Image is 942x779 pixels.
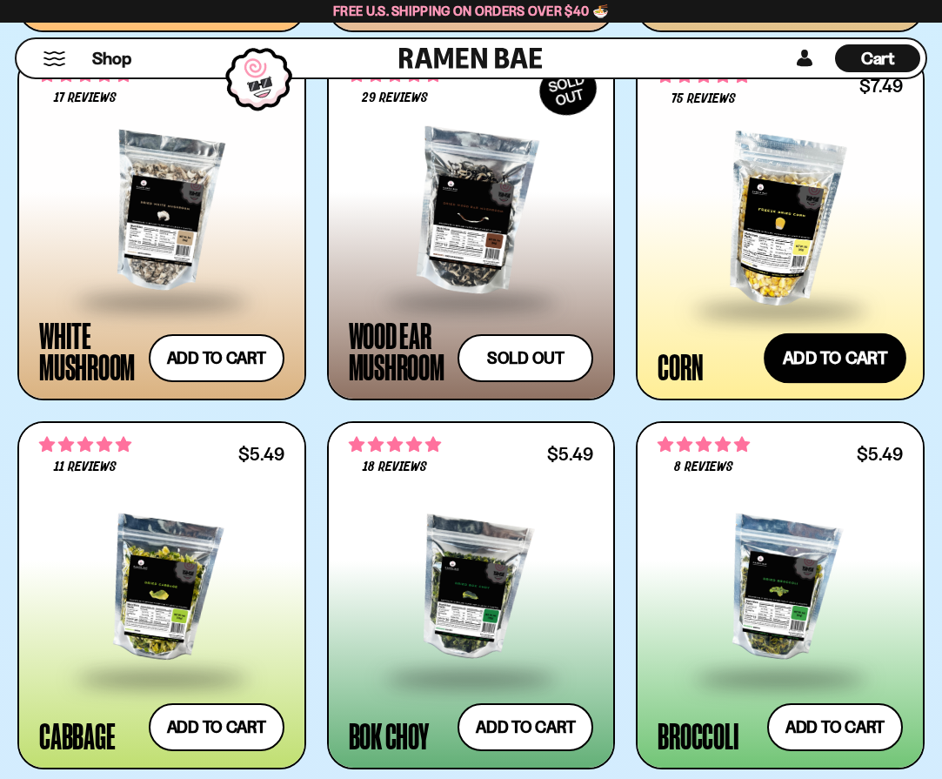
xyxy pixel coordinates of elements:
[857,446,903,462] div: $5.49
[674,460,733,474] span: 8 reviews
[547,446,593,462] div: $5.49
[658,351,703,382] div: Corn
[636,421,925,769] a: 4.75 stars 8 reviews $5.49 Broccoli Add to cart
[349,319,450,382] div: Wood Ear Mushroom
[767,703,903,751] button: Add to cart
[458,334,593,382] button: Sold out
[861,48,895,69] span: Cart
[658,720,738,751] div: Broccoli
[671,92,736,106] span: 75 reviews
[362,91,428,105] span: 29 reviews
[54,460,117,474] span: 11 reviews
[458,703,593,751] button: Add to cart
[17,421,306,769] a: 4.82 stars 11 reviews $5.49 Cabbage Add to cart
[835,39,920,77] div: Cart
[17,53,306,400] a: 4.59 stars 17 reviews $7.49 White Mushroom Add to cart
[92,47,131,71] span: Shop
[363,460,427,474] span: 18 reviews
[764,333,906,384] button: Add to cart
[349,433,441,456] span: 4.83 stars
[636,53,925,400] a: 4.91 stars 75 reviews $7.49 Corn Add to cart
[149,703,284,751] button: Add to cart
[39,720,115,751] div: Cabbage
[43,51,66,66] button: Mobile Menu Trigger
[54,91,117,105] span: 17 reviews
[658,433,750,456] span: 4.75 stars
[39,319,140,382] div: White Mushroom
[333,3,609,19] span: Free U.S. Shipping on Orders over $40 🍜
[39,433,131,456] span: 4.82 stars
[92,44,131,72] a: Shop
[149,334,284,382] button: Add to cart
[238,446,284,462] div: $5.49
[349,720,429,751] div: Bok Choy
[327,53,616,400] a: SOLDOUT 4.86 stars 29 reviews Wood Ear Mushroom Sold out
[327,421,616,769] a: 4.83 stars 18 reviews $5.49 Bok Choy Add to cart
